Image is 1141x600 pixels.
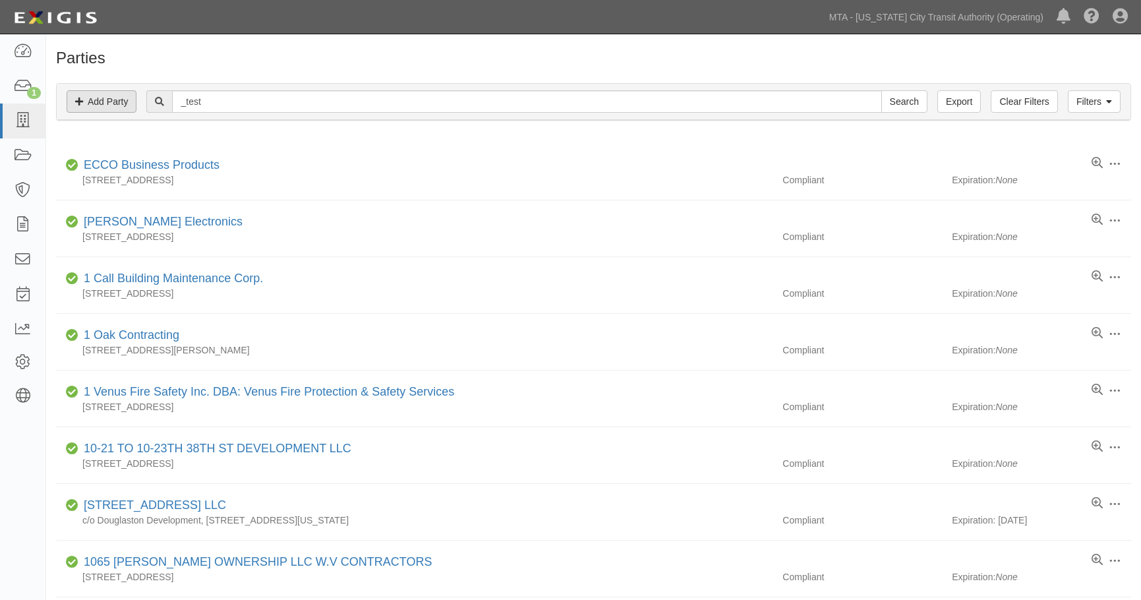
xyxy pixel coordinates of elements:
[1092,157,1103,170] a: View results summary
[952,344,1131,357] div: Expiration:
[56,344,773,357] div: [STREET_ADDRESS][PERSON_NAME]
[84,328,179,342] a: 1 Oak Contracting
[937,90,981,113] a: Export
[66,274,78,284] i: Compliant
[773,400,952,413] div: Compliant
[56,400,773,413] div: [STREET_ADDRESS]
[881,90,927,113] input: Search
[1092,214,1103,227] a: View results summary
[78,214,243,231] div: Henry Brothers Electronics
[84,215,243,228] a: [PERSON_NAME] Electronics
[1092,384,1103,397] a: View results summary
[952,230,1131,243] div: Expiration:
[78,157,219,174] div: ECCO Business Products
[773,173,952,187] div: Compliant
[84,498,226,512] a: [STREET_ADDRESS] LLC
[773,230,952,243] div: Compliant
[56,230,773,243] div: [STREET_ADDRESS]
[773,570,952,584] div: Compliant
[995,402,1017,412] i: None
[172,90,881,113] input: Search
[56,173,773,187] div: [STREET_ADDRESS]
[991,90,1057,113] a: Clear Filters
[1092,440,1103,454] a: View results summary
[995,572,1017,582] i: None
[773,344,952,357] div: Compliant
[84,385,454,398] a: 1 Venus Fire Safety Inc. DBA: Venus Fire Protection & Safety Services
[952,287,1131,300] div: Expiration:
[66,388,78,397] i: Compliant
[84,555,432,568] a: 1065 [PERSON_NAME] OWNERSHIP LLC W.V CONTRACTORS
[27,87,41,99] div: 1
[66,218,78,227] i: Compliant
[78,270,263,287] div: 1 Call Building Maintenance Corp.
[78,384,454,401] div: 1 Venus Fire Safety Inc. DBA: Venus Fire Protection & Safety Services
[773,457,952,470] div: Compliant
[78,497,226,514] div: 1065 Atlantic Avenue LLC
[78,327,179,344] div: 1 Oak Contracting
[823,4,1050,30] a: MTA - [US_STATE] City Transit Authority (Operating)
[84,272,263,285] a: 1 Call Building Maintenance Corp.
[56,570,773,584] div: [STREET_ADDRESS]
[952,514,1131,527] div: Expiration: [DATE]
[56,457,773,470] div: [STREET_ADDRESS]
[56,49,1131,67] h1: Parties
[952,457,1131,470] div: Expiration:
[66,444,78,454] i: Compliant
[1092,327,1103,340] a: View results summary
[56,287,773,300] div: [STREET_ADDRESS]
[995,345,1017,355] i: None
[84,158,219,171] a: ECCO Business Products
[773,514,952,527] div: Compliant
[84,442,351,455] a: 10-21 TO 10-23TH 38TH ST DEVELOPMENT LLC
[78,554,432,571] div: 1065 FULTON OWNERSHIP LLC W.V CONTRACTORS
[952,570,1131,584] div: Expiration:
[78,440,351,458] div: 10-21 TO 10-23TH 38TH ST DEVELOPMENT LLC
[66,558,78,567] i: Compliant
[995,231,1017,242] i: None
[952,173,1131,187] div: Expiration:
[995,458,1017,469] i: None
[67,90,136,113] a: Add Party
[1092,270,1103,284] a: View results summary
[1084,9,1099,25] i: Help Center - Complianz
[1092,554,1103,567] a: View results summary
[66,331,78,340] i: Compliant
[56,514,773,527] div: c/o Douglaston Development, [STREET_ADDRESS][US_STATE]
[1068,90,1121,113] a: Filters
[66,161,78,170] i: Compliant
[10,6,101,30] img: Logo
[995,288,1017,299] i: None
[995,175,1017,185] i: None
[66,501,78,510] i: Compliant
[1092,497,1103,510] a: View results summary
[773,287,952,300] div: Compliant
[952,400,1131,413] div: Expiration:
